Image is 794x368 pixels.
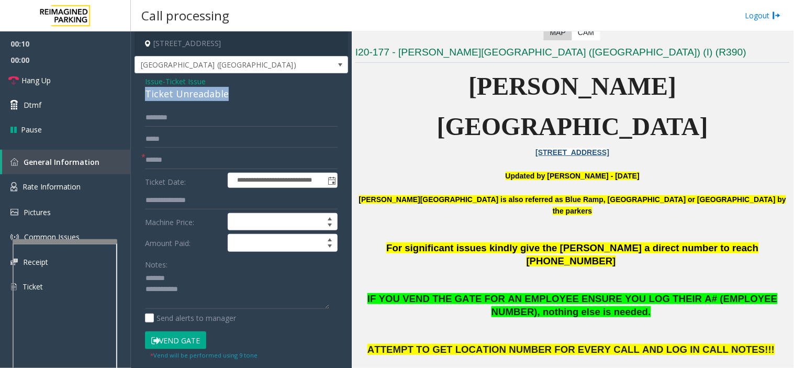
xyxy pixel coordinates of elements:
[163,76,206,86] span: -
[322,235,337,243] span: Increase value
[24,157,99,167] span: General Information
[322,222,337,230] span: Decrease value
[10,282,17,292] img: 'icon'
[10,182,17,192] img: 'icon'
[2,150,131,174] a: General Information
[24,99,41,110] span: Dtmf
[24,207,51,217] span: Pictures
[322,214,337,222] span: Increase value
[145,255,167,270] label: Notes:
[386,242,758,266] span: For significant issues kindly give the [PERSON_NAME] a direct number to reach [PHONE_NUMBER]
[142,213,225,231] label: Machine Price:
[10,209,18,216] img: 'icon'
[322,243,337,251] span: Decrease value
[24,232,80,242] span: Common Issues
[142,173,225,188] label: Ticket Date:
[355,46,790,63] h3: I20-177 - [PERSON_NAME][GEOGRAPHIC_DATA] ([GEOGRAPHIC_DATA]) (I) (R390)
[150,351,258,359] small: Vend will be performed using 9 tone
[326,173,337,188] span: Toggle popup
[21,124,42,135] span: Pause
[773,10,781,21] img: logout
[10,259,18,265] img: 'icon'
[367,293,778,317] span: IF YOU VEND THE GATE FOR AN EMPLOYEE ENSURE YOU LOG THEIR A# (EMPLOYEE NUMBER), nothing else is n...
[145,76,163,87] span: Issue
[136,3,234,28] h3: Call processing
[145,331,206,349] button: Vend Gate
[572,25,600,40] label: CAM
[367,344,775,355] span: ATTEMPT TO GET LOCATION NUMBER FOR EVERY CALL AND LOG IN CALL NOTES!!!
[145,313,236,324] label: Send alerts to manager
[142,234,225,252] label: Amount Paid:
[359,195,787,215] b: [PERSON_NAME][GEOGRAPHIC_DATA] is also referred as Blue Ramp, [GEOGRAPHIC_DATA] or [GEOGRAPHIC_DA...
[145,87,338,101] div: Ticket Unreadable
[544,25,572,40] label: Map
[506,172,640,180] font: Updated by [PERSON_NAME] - [DATE]
[135,31,348,56] h4: [STREET_ADDRESS]
[745,10,781,21] a: Logout
[648,306,651,317] span: .
[437,72,708,140] span: [PERSON_NAME][GEOGRAPHIC_DATA]
[21,75,51,86] span: Hang Up
[10,233,19,241] img: 'icon'
[165,76,206,87] span: Ticket Issue
[23,182,81,192] span: Rate Information
[10,158,18,166] img: 'icon'
[536,148,610,157] a: [STREET_ADDRESS]
[135,57,305,73] span: [GEOGRAPHIC_DATA] ([GEOGRAPHIC_DATA])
